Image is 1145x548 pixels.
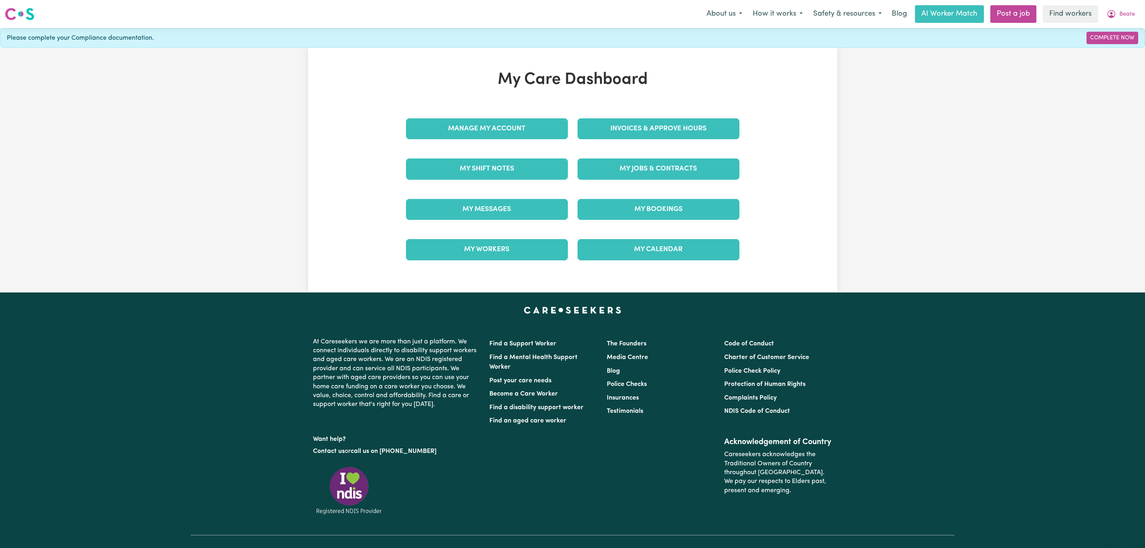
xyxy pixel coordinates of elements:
a: Police Checks [607,381,647,388]
a: NDIS Code of Conduct [724,408,790,414]
a: Media Centre [607,354,648,361]
a: Testimonials [607,408,643,414]
a: Post your care needs [489,378,551,384]
a: Complaints Policy [724,395,777,401]
a: Careseekers logo [5,5,34,23]
a: Complete Now [1086,32,1138,44]
p: At Careseekers we are more than just a platform. We connect individuals directly to disability su... [313,334,480,412]
a: Manage My Account [406,118,568,139]
a: Find an aged care worker [489,418,566,424]
a: My Calendar [578,239,739,260]
a: Police Check Policy [724,368,780,374]
a: My Workers [406,239,568,260]
a: call us on [PHONE_NUMBER] [351,448,436,455]
button: How it works [747,6,808,22]
p: or [313,444,480,459]
h1: My Care Dashboard [401,70,744,89]
a: The Founders [607,341,646,347]
a: Find a Support Worker [489,341,556,347]
a: Blog [607,368,620,374]
p: Careseekers acknowledges the Traditional Owners of Country throughout [GEOGRAPHIC_DATA]. We pay o... [724,447,832,498]
a: Find workers [1043,5,1098,23]
a: Blog [887,5,912,23]
img: Registered NDIS provider [313,465,385,516]
img: Careseekers logo [5,7,34,21]
a: Become a Care Worker [489,391,558,397]
a: Find a Mental Health Support Worker [489,354,578,370]
button: My Account [1101,6,1140,22]
h2: Acknowledgement of Country [724,437,832,447]
a: Charter of Customer Service [724,354,809,361]
button: About us [701,6,747,22]
a: My Jobs & Contracts [578,158,739,179]
a: Careseekers home page [524,307,621,313]
a: Code of Conduct [724,341,774,347]
span: Please complete your Compliance documentation. [7,33,154,43]
a: My Messages [406,199,568,220]
a: My Bookings [578,199,739,220]
a: Protection of Human Rights [724,381,806,388]
span: Beate [1119,10,1135,19]
a: Contact us [313,448,345,455]
a: Find a disability support worker [489,404,584,411]
a: Post a job [990,5,1036,23]
a: Invoices & Approve Hours [578,118,739,139]
button: Safety & resources [808,6,887,22]
p: Want help? [313,432,480,444]
a: Insurances [607,395,639,401]
a: AI Worker Match [915,5,984,23]
a: My Shift Notes [406,158,568,179]
iframe: Button to launch messaging window, conversation in progress [1113,516,1139,542]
